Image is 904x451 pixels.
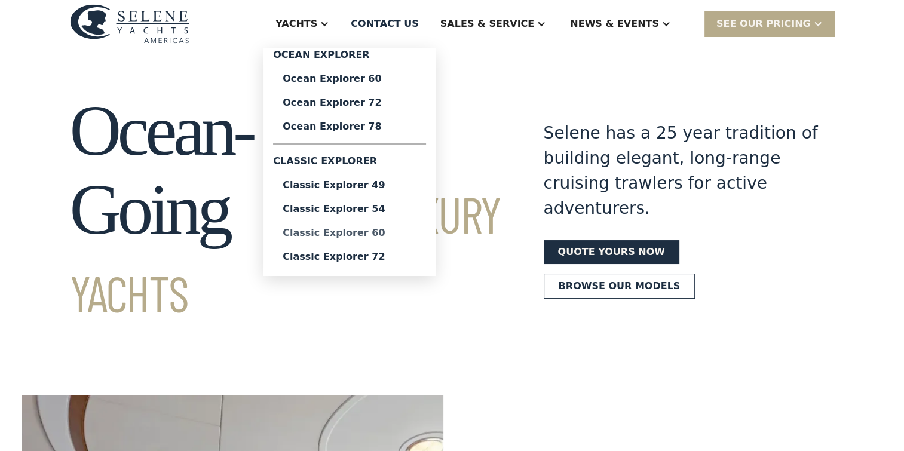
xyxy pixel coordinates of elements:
[351,17,419,31] div: Contact US
[570,17,659,31] div: News & EVENTS
[544,274,695,299] a: Browse our models
[283,204,416,214] div: Classic Explorer 54
[716,17,811,31] div: SEE Our Pricing
[704,11,835,36] div: SEE Our Pricing
[273,149,426,173] div: Classic Explorer
[283,180,416,190] div: Classic Explorer 49
[544,240,679,264] a: Quote yours now
[283,252,416,262] div: Classic Explorer 72
[275,17,317,31] div: Yachts
[273,245,426,269] a: Classic Explorer 72
[273,48,426,67] div: Ocean Explorer
[283,122,416,131] div: Ocean Explorer 78
[273,67,426,91] a: Ocean Explorer 60
[283,228,416,238] div: Classic Explorer 60
[544,121,819,221] div: Selene has a 25 year tradition of building elegant, long-range cruising trawlers for active adven...
[273,197,426,221] a: Classic Explorer 54
[273,173,426,197] a: Classic Explorer 49
[70,4,189,43] img: logo
[283,98,416,108] div: Ocean Explorer 72
[263,48,436,276] nav: Yachts
[440,17,534,31] div: Sales & Service
[273,91,426,115] a: Ocean Explorer 72
[283,74,416,84] div: Ocean Explorer 60
[273,221,426,245] a: Classic Explorer 60
[273,115,426,139] a: Ocean Explorer 78
[70,91,501,328] h1: Ocean-Going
